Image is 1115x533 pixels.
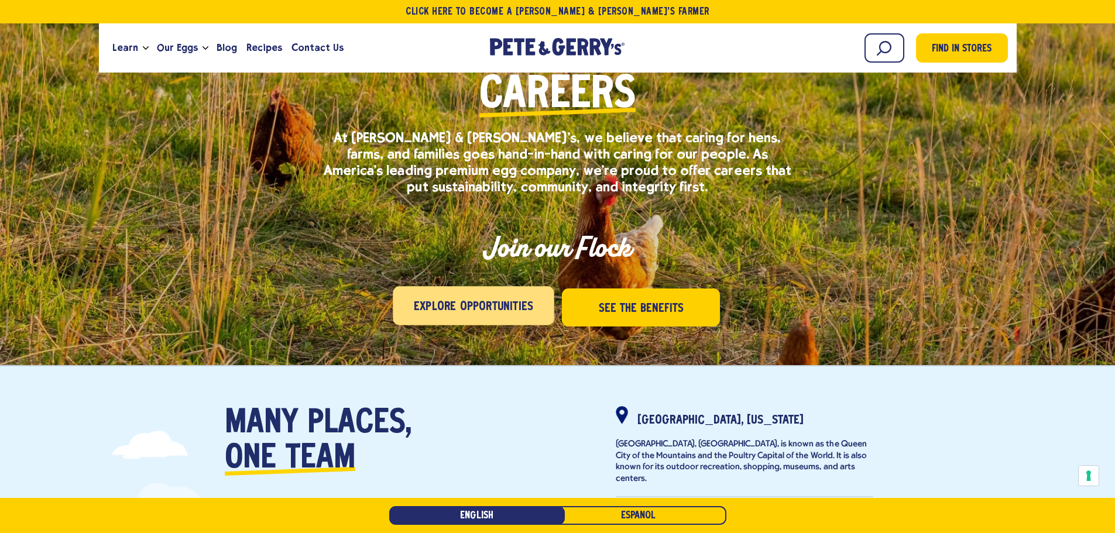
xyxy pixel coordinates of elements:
button: Open the dropdown menu for Our Eggs [203,46,208,50]
span: Learn [112,40,138,55]
a: English [389,506,565,525]
span: Our Eggs [157,40,198,55]
span: Find in Stores [932,42,992,57]
a: Explore Opportunities [393,287,554,325]
a: Blog [212,32,242,64]
span: places, [308,406,411,441]
span: Recipes [246,40,282,55]
button: Your consent preferences for tracking technologies [1079,466,1099,486]
span: one [225,441,276,476]
a: Contact Us [287,32,348,64]
span: Explore Opportunities [414,298,533,317]
button: Open the dropdown menu for Learn [143,46,149,50]
a: Learn [108,32,143,64]
span: team [286,441,355,476]
span: See the Benefits [599,300,684,318]
a: Find in Stores [916,33,1008,63]
a: Recipes [242,32,287,64]
span: Many [225,406,299,441]
span: Contact Us [291,40,344,55]
a: Español [551,506,726,525]
span: Careers [479,74,636,118]
a: See the Benefits [562,288,720,326]
p: [GEOGRAPHIC_DATA], [GEOGRAPHIC_DATA], is known as the Queen City of the Mountains and the Poultry... [616,439,873,484]
input: Search [864,33,904,63]
p: At [PERSON_NAME] & [PERSON_NAME]'s, we believe that caring for hens, farms, and families goes han... [323,129,791,195]
h2: Join our Flock [323,230,791,265]
a: Our Eggs [152,32,203,64]
span: Blog [217,40,237,55]
strong: [GEOGRAPHIC_DATA], [US_STATE] [637,415,804,426]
